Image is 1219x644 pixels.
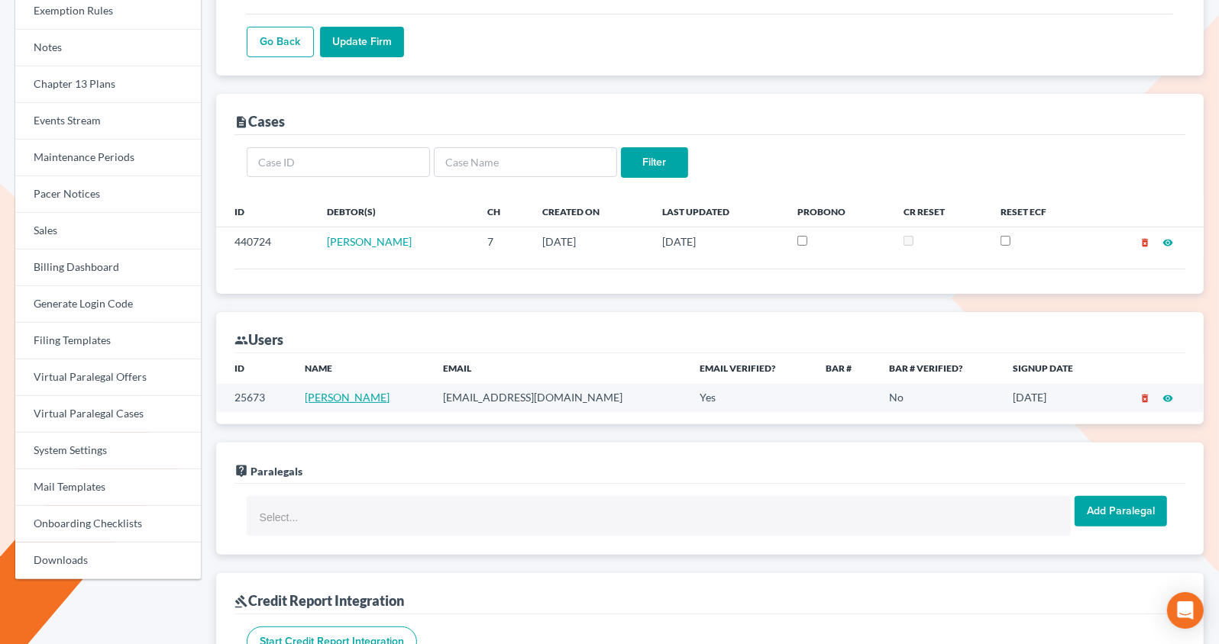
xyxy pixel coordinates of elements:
[1162,235,1173,248] a: visibility
[891,196,988,227] th: CR Reset
[327,235,412,248] a: [PERSON_NAME]
[530,227,650,256] td: [DATE]
[216,227,315,256] td: 440724
[1140,237,1150,248] i: delete_forever
[320,27,404,57] input: Update Firm
[1162,391,1173,404] a: visibility
[293,353,431,384] th: Name
[15,543,201,579] a: Downloads
[234,115,248,129] i: description
[687,384,813,412] td: Yes
[216,196,315,227] th: ID
[878,384,1001,412] td: No
[15,103,201,140] a: Events Stream
[251,465,302,478] span: Paralegals
[650,196,784,227] th: Last Updated
[878,353,1001,384] th: Bar # Verified?
[306,391,390,404] a: [PERSON_NAME]
[813,353,877,384] th: Bar #
[15,433,201,469] a: System Settings
[15,213,201,250] a: Sales
[1162,393,1173,404] i: visibility
[431,384,688,412] td: [EMAIL_ADDRESS][DOMAIN_NAME]
[234,333,248,347] i: group
[785,196,892,227] th: ProBono
[434,147,617,178] input: Case Name
[234,330,283,349] div: Users
[1167,592,1204,629] div: Open Intercom Messenger
[1162,237,1173,248] i: visibility
[1001,384,1107,412] td: [DATE]
[15,359,201,396] a: Virtual Paralegal Offers
[247,147,430,178] input: Case ID
[530,196,650,227] th: Created On
[234,464,248,478] i: live_help
[475,227,530,256] td: 7
[315,196,475,227] th: Debtor(s)
[234,594,248,608] i: gavel
[15,286,201,323] a: Generate Login Code
[687,353,813,384] th: Email Verified?
[475,196,530,227] th: Ch
[15,30,201,66] a: Notes
[216,384,293,412] td: 25673
[247,27,314,57] a: Go Back
[621,147,688,178] input: Filter
[234,591,404,610] div: Credit Report Integration
[15,323,201,359] a: Filing Templates
[431,353,688,384] th: Email
[216,353,293,384] th: ID
[15,140,201,176] a: Maintenance Periods
[15,176,201,213] a: Pacer Notices
[1001,353,1107,384] th: Signup Date
[15,250,201,286] a: Billing Dashboard
[234,112,285,130] div: Cases
[15,469,201,506] a: Mail Templates
[988,196,1091,227] th: Reset ECF
[15,396,201,433] a: Virtual Paralegal Cases
[650,227,784,256] td: [DATE]
[1075,496,1167,526] input: Add Paralegal
[15,506,201,543] a: Onboarding Checklists
[15,66,201,103] a: Chapter 13 Plans
[1140,393,1150,404] i: delete_forever
[1140,235,1150,248] a: delete_forever
[1140,391,1150,404] a: delete_forever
